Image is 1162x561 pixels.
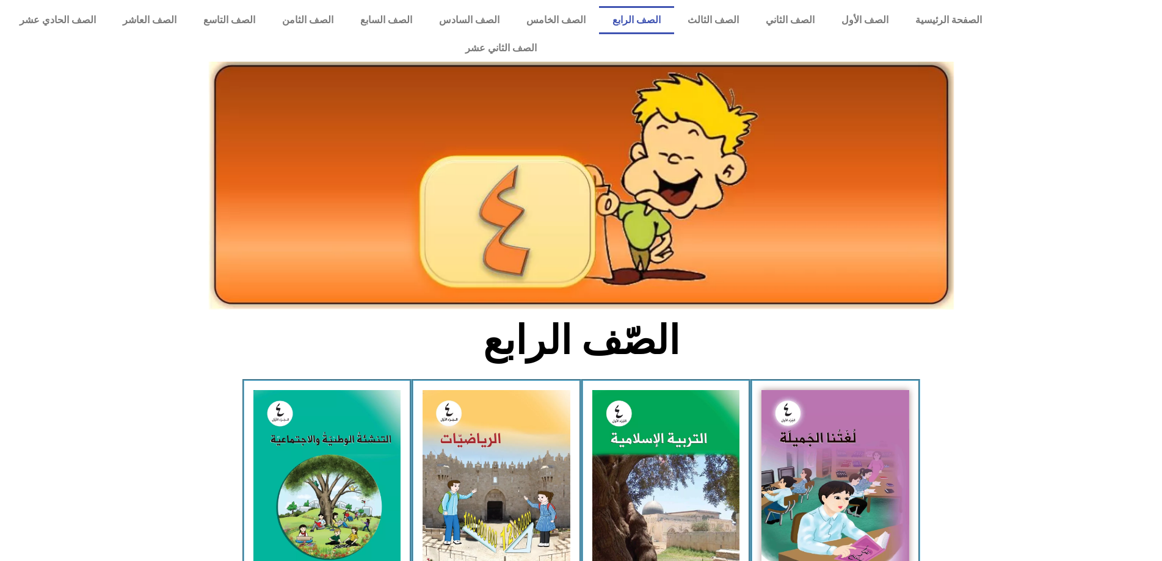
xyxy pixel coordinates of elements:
[109,6,190,34] a: الصف العاشر
[347,6,426,34] a: الصف السابع
[513,6,599,34] a: الصف الخامس
[190,6,269,34] a: الصف التاسع
[599,6,674,34] a: الصف الرابع
[902,6,995,34] a: الصفحة الرئيسية
[674,6,752,34] a: الصف الثالث
[752,6,828,34] a: الصف الثاني
[6,34,995,62] a: الصف الثاني عشر
[269,6,347,34] a: الصف الثامن
[379,317,783,364] h2: الصّف الرابع
[828,6,902,34] a: الصف الأول
[6,6,109,34] a: الصف الحادي عشر
[426,6,513,34] a: الصف السادس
